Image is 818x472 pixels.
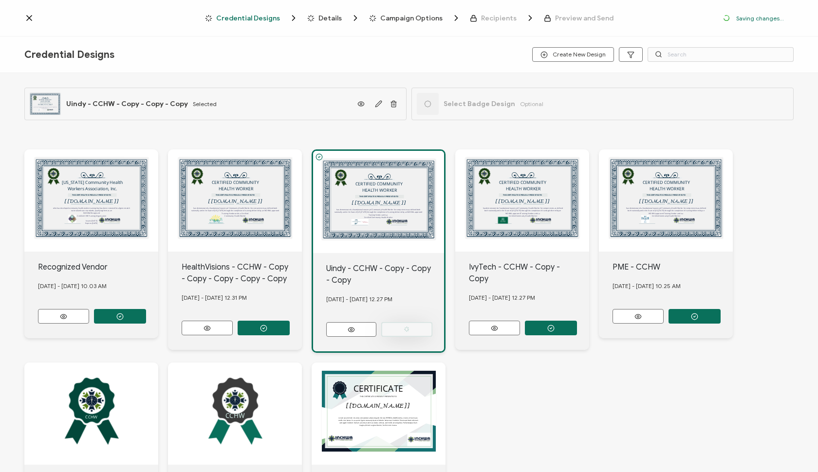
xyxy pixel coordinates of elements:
[444,100,515,108] span: Select Badge Design
[613,273,733,299] div: [DATE] - [DATE] 10.25 AM
[326,286,444,312] div: [DATE] - [DATE] 12.27 PM
[38,261,159,273] div: Recognized Vendor
[613,261,733,273] div: PME - CCHW
[216,15,280,22] span: Credential Designs
[318,15,342,22] span: Details
[182,261,302,285] div: HealthVisions - CCHW - Copy - Copy - Copy - Copy - Copy
[470,13,535,23] span: Recipients
[380,15,443,22] span: Campaign Options
[205,13,298,23] span: Credential Designs
[544,15,613,22] span: Preview and Send
[24,49,114,61] span: Credential Designs
[326,263,444,286] div: Uindy - CCHW - Copy - Copy - Copy
[555,15,613,22] span: Preview and Send
[307,13,360,23] span: Details
[469,261,590,285] div: IvyTech - CCHW - Copy - Copy
[38,273,159,299] div: [DATE] - [DATE] 10.03 AM
[648,47,794,62] input: Search
[532,47,614,62] button: Create New Design
[193,100,217,108] span: Selected
[520,100,543,108] span: Optional
[540,51,606,58] span: Create New Design
[481,15,517,22] span: Recipients
[736,15,784,22] p: Saving changes...
[651,362,818,472] iframe: Chat Widget
[369,13,461,23] span: Campaign Options
[182,285,302,311] div: [DATE] - [DATE] 12.31 PM
[205,13,613,23] div: Breadcrumb
[66,100,188,108] span: Uindy - CCHW - Copy - Copy - Copy
[469,285,590,311] div: [DATE] - [DATE] 12.27 PM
